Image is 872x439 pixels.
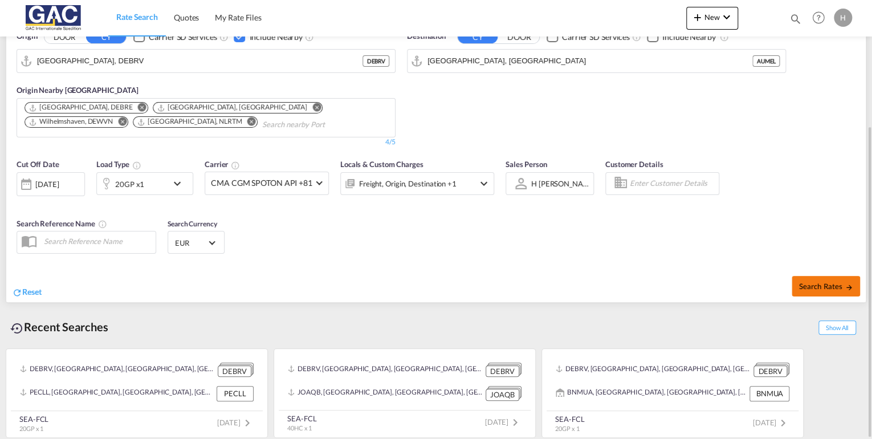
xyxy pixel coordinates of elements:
[23,99,389,134] md-chips-wrap: Chips container. Use arrow keys to select chips.
[137,117,245,127] div: Press delete to remove this chip.
[753,365,787,377] div: DEBRV
[12,286,42,299] div: icon-refreshReset
[691,13,734,22] span: New
[6,348,268,438] recent-search-card: DEBRV, [GEOGRAPHIC_DATA], [GEOGRAPHIC_DATA], [GEOGRAPHIC_DATA], [GEOGRAPHIC_DATA] DEBRVPECLL, [GE...
[486,365,519,377] div: DEBRV
[288,386,483,400] div: JOAQB, Aqaba, Jordan, Levante, Middle East
[6,14,866,303] div: Origin DOOR CY Checkbox No InkUnchecked: Search for CY (Container Yard) services for all selected...
[174,234,218,251] md-select: Select Currency: € EUREuro
[28,103,135,112] div: Press delete to remove this chip.
[86,30,126,43] button: CY
[789,13,802,30] div: icon-magnify
[262,116,370,134] input: Search nearby Port
[234,31,303,43] md-checkbox: Checkbox No Ink
[170,177,190,190] md-icon: icon-chevron-down
[157,103,307,112] div: Hamburg, DEHAM
[362,55,389,67] div: DEBRV
[556,363,751,377] div: DEBRV, Bremerhaven, Germany, Western Europe, Europe
[17,50,395,72] md-input-container: Bremerhaven, DEBRV
[547,31,630,43] md-checkbox: Checkbox No Ink
[6,314,113,340] div: Recent Searches
[305,32,314,42] md-icon: Unchecked: Ignores neighbouring ports when fetching rates.Checked : Includes neighbouring ports w...
[175,238,207,248] span: EUR
[720,10,734,24] md-icon: icon-chevron-down
[20,386,214,401] div: PECLL, Callao, Peru, South America, Americas
[789,13,802,25] md-icon: icon-magnify
[340,160,423,169] span: Locals & Custom Charges
[98,219,107,229] md-icon: Your search will be saved by the below given name
[249,31,303,43] div: Include Nearby
[834,9,852,27] div: H
[168,219,217,228] span: Search Currency
[647,31,716,43] md-checkbox: Checkbox No Ink
[205,160,240,169] span: Carrier
[556,386,747,401] div: BNMUA, Muara, Brunei Darussalam, South East Asia, Asia Pacific
[776,416,790,430] md-icon: icon-chevron-right
[28,117,113,127] div: Wilhelmshaven, DEWVN
[752,55,780,67] div: AUMEL
[632,32,641,42] md-icon: Unchecked: Search for CY (Container Yard) services for all selected carriers.Checked : Search for...
[240,117,257,128] button: Remove
[20,363,215,377] div: DEBRV, Bremerhaven, Germany, Western Europe, Europe
[288,363,483,377] div: DEBRV, Bremerhaven, Germany, Western Europe, Europe
[28,103,133,112] div: Bremen, DEBRE
[218,365,251,377] div: DEBRV
[486,389,519,401] div: JOAQB
[753,418,790,427] span: [DATE]
[17,194,25,210] md-datepicker: Select
[691,10,704,24] md-icon: icon-plus 400-fg
[211,177,312,189] span: CMA CGM SPOTON API +81
[133,31,217,43] md-checkbox: Checkbox No Ink
[385,137,396,147] div: 4/5
[287,413,316,424] div: SEA-FCL
[28,117,115,127] div: Press delete to remove this chip.
[555,425,579,432] span: 20GP x 1
[241,416,254,430] md-icon: icon-chevron-right
[359,176,457,192] div: Freight Origin Destination Factory Stuffing
[217,386,254,401] div: PECLL
[35,179,59,189] div: [DATE]
[19,414,48,424] div: SEA-FCL
[111,117,128,128] button: Remove
[217,418,254,427] span: [DATE]
[686,7,738,30] button: icon-plus 400-fgNewicon-chevron-down
[231,161,240,170] md-icon: The selected Trucker/Carrierwill be displayed in the rate results If the rates are from another f...
[408,50,785,72] md-input-container: Melbourne, AUMEL
[157,103,309,112] div: Press delete to remove this chip.
[458,30,498,43] button: CY
[531,179,597,188] div: H [PERSON_NAME]
[508,416,522,429] md-icon: icon-chevron-right
[38,233,156,250] input: Search Reference Name
[427,52,752,70] input: Search by Port
[662,31,716,43] div: Include Nearby
[96,172,193,195] div: 20GP x1icon-chevron-down
[22,287,42,296] span: Reset
[96,160,141,169] span: Load Type
[530,175,590,192] md-select: Sales Person: H menze
[792,276,860,296] button: Search Ratesicon-arrow-right
[818,320,856,335] span: Show All
[17,160,59,169] span: Cut Off Date
[485,417,522,426] span: [DATE]
[809,8,834,29] div: Help
[562,31,630,43] div: Carrier SD Services
[44,30,84,43] button: DOOR
[499,30,539,43] button: DOOR
[809,8,828,27] span: Help
[749,386,789,401] div: BNMUA
[477,177,491,190] md-icon: icon-chevron-down
[132,161,141,170] md-icon: icon-information-outline
[37,52,362,70] input: Search by Port
[340,172,494,195] div: Freight Origin Destination Factory Stuffingicon-chevron-down
[12,287,22,298] md-icon: icon-refresh
[630,175,715,192] input: Enter Customer Details
[719,32,728,42] md-icon: Unchecked: Ignores neighbouring ports when fetching rates.Checked : Includes neighbouring ports w...
[506,160,547,169] span: Sales Person
[116,12,158,22] span: Rate Search
[149,31,217,43] div: Carrier SD Services
[798,282,853,291] span: Search Rates
[17,86,138,95] span: Origin Nearby [GEOGRAPHIC_DATA]
[17,5,94,31] img: 9f305d00dc7b11eeb4548362177db9c3.png
[115,176,144,192] div: 20GP x1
